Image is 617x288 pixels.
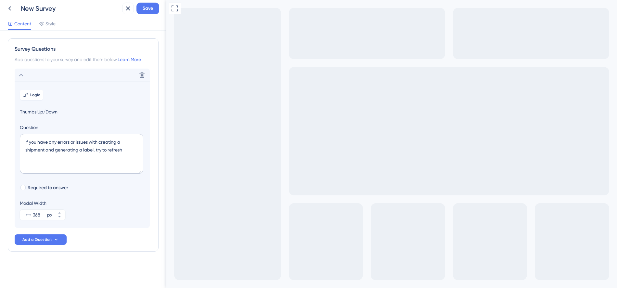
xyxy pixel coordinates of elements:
textarea: If you have any errors or issues with creating a shipment and generating a label, try to refresh [20,134,143,174]
div: New Survey [21,4,120,13]
span: Save [143,5,153,12]
input: px [33,211,46,219]
button: Submit survey [47,73,72,82]
div: Close survey [107,5,114,13]
span: Logic [30,92,40,98]
div: If you have any errors or issues with creating a shipment and generating a label, try to refresh [8,17,114,40]
a: Learn More [118,57,141,62]
svg: Rate thumbs down [64,46,82,68]
button: px [54,215,65,220]
button: Logic [20,90,43,100]
label: Question [20,124,145,131]
span: Style [45,20,56,28]
span: Required to answer [28,184,68,191]
button: px [54,210,65,215]
button: Add a Question [15,234,67,245]
span: Thumbs Up/Down [20,108,145,116]
div: Modal Width [20,199,65,207]
button: Save [136,3,159,14]
svg: Rate thumbs up [38,46,55,68]
div: Add questions to your survey and edit them below. [15,56,152,63]
div: Survey Questions [15,45,152,53]
span: Content [14,20,31,28]
span: Add a Question [22,237,52,242]
div: px [47,211,52,219]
